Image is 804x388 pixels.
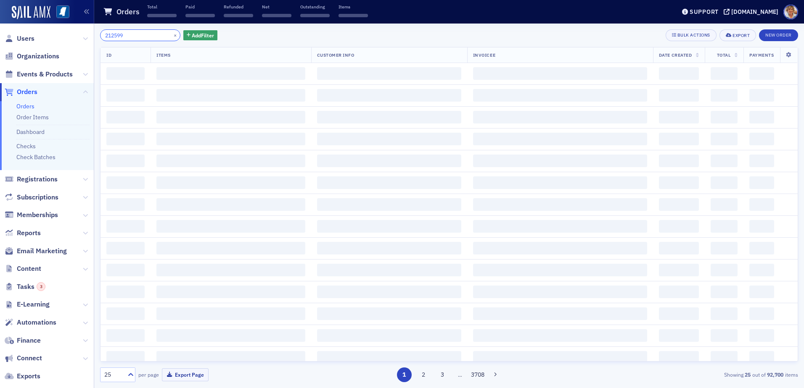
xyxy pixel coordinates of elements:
div: Showing out of items [571,371,798,378]
span: ‌ [659,111,699,123]
span: ‌ [711,264,738,276]
span: ‌ [156,351,305,364]
span: Memberships [17,210,58,220]
span: ID [106,52,111,58]
label: per page [138,371,159,378]
a: New Order [759,31,798,38]
span: ‌ [106,286,145,298]
span: ‌ [711,89,738,102]
a: Check Batches [16,153,56,161]
span: Organizations [17,52,59,61]
span: ‌ [659,176,699,189]
span: ‌ [106,307,145,320]
button: AddFilter [183,30,218,41]
span: ‌ [749,264,774,276]
span: Events & Products [17,70,73,79]
span: ‌ [659,307,699,320]
a: Memberships [5,210,58,220]
span: ‌ [106,155,145,167]
span: ‌ [711,307,738,320]
p: Total [147,4,177,10]
a: Subscriptions [5,193,58,202]
span: ‌ [156,220,305,233]
span: ‌ [749,155,774,167]
span: ‌ [317,111,461,123]
span: ‌ [473,89,647,102]
span: Invoicee [473,52,495,58]
span: ‌ [473,220,647,233]
a: Content [5,264,41,273]
span: ‌ [473,67,647,80]
span: Registrations [17,175,58,184]
span: ‌ [156,198,305,211]
span: ‌ [749,307,774,320]
span: ‌ [749,67,774,80]
span: ‌ [106,351,145,364]
span: ‌ [106,133,145,145]
span: ‌ [473,286,647,298]
span: ‌ [711,67,738,80]
span: ‌ [473,351,647,364]
span: ‌ [106,220,145,233]
span: ‌ [659,198,699,211]
span: ‌ [317,220,461,233]
button: 2 [416,367,431,382]
span: ‌ [106,329,145,342]
span: Connect [17,354,42,363]
p: Net [262,4,291,10]
span: ‌ [473,198,647,211]
a: Tasks3 [5,282,45,291]
span: ‌ [473,264,647,276]
span: ‌ [749,176,774,189]
button: Export [719,29,756,41]
div: Support [690,8,719,16]
span: ‌ [659,286,699,298]
span: ‌ [711,242,738,254]
span: ‌ [473,155,647,167]
span: ‌ [711,198,738,211]
span: ‌ [317,176,461,189]
span: ‌ [106,198,145,211]
span: ‌ [473,329,647,342]
span: Reports [17,228,41,238]
span: ‌ [224,14,253,17]
span: ‌ [659,220,699,233]
span: ‌ [473,133,647,145]
span: ‌ [659,351,699,364]
span: ‌ [711,176,738,189]
button: 3708 [471,367,485,382]
a: Exports [5,372,40,381]
span: ‌ [659,264,699,276]
span: Customer Info [317,52,354,58]
span: ‌ [473,307,647,320]
p: Items [339,4,368,10]
span: E-Learning [17,300,50,309]
span: Add Filter [192,31,214,39]
span: ‌ [659,155,699,167]
span: ‌ [749,329,774,342]
img: SailAMX [56,5,69,18]
a: Email Marketing [5,246,67,256]
a: Registrations [5,175,58,184]
div: Export [733,33,750,38]
button: 3 [435,367,450,382]
span: ‌ [317,198,461,211]
span: ‌ [749,198,774,211]
a: Reports [5,228,41,238]
a: Organizations [5,52,59,61]
span: Finance [17,336,41,345]
span: ‌ [659,67,699,80]
span: ‌ [185,14,215,17]
span: ‌ [106,89,145,102]
a: Order Items [16,113,49,121]
span: Items [156,52,171,58]
span: ‌ [749,220,774,233]
a: View Homepage [50,5,69,20]
span: ‌ [659,329,699,342]
button: 1 [397,367,412,382]
span: ‌ [156,111,305,123]
span: ‌ [156,329,305,342]
span: ‌ [156,286,305,298]
div: Bulk Actions [677,33,710,37]
span: ‌ [711,111,738,123]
